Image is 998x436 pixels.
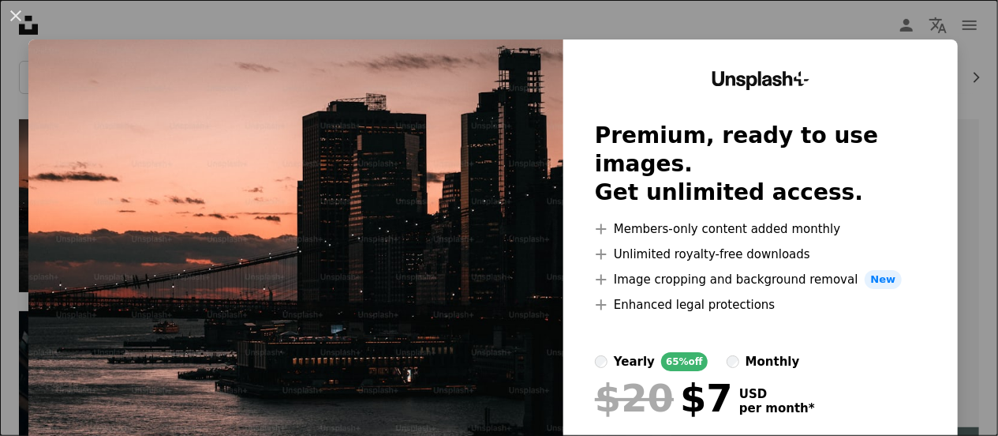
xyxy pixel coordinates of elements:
input: yearly65%off [595,355,607,368]
li: Image cropping and background removal [595,270,926,289]
span: New [865,270,903,289]
li: Members-only content added monthly [595,220,926,239]
div: yearly [614,352,655,371]
li: Enhanced legal protections [595,295,926,314]
span: USD [739,387,815,401]
input: monthly [727,355,739,368]
div: monthly [746,352,800,371]
span: $20 [595,378,674,419]
div: 65% off [661,352,708,371]
div: $7 [595,378,733,419]
span: per month * [739,401,815,415]
li: Unlimited royalty-free downloads [595,245,926,264]
h2: Premium, ready to use images. Get unlimited access. [595,122,926,207]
